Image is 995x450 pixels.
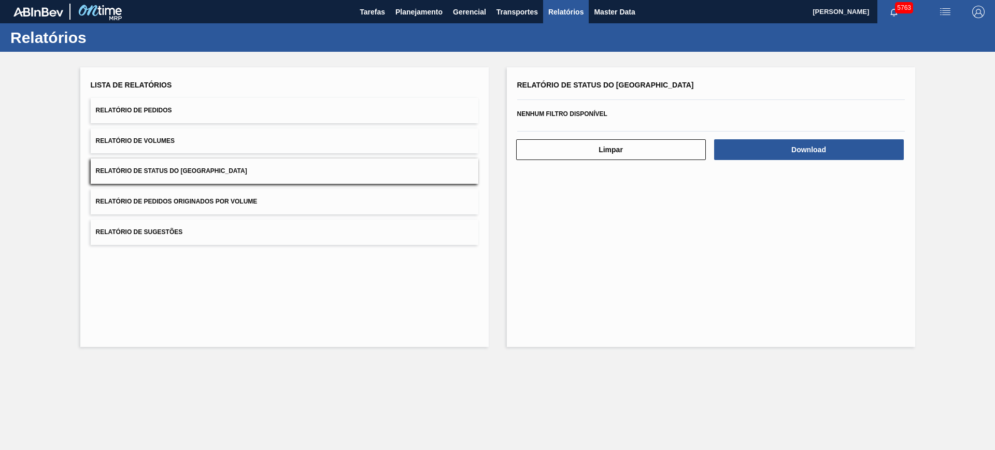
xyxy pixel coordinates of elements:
span: Relatório de Pedidos [96,107,172,114]
span: Planejamento [395,6,443,18]
span: Relatório de Pedidos Originados por Volume [96,198,258,205]
span: Relatório de Sugestões [96,228,183,236]
button: Notificações [877,5,911,19]
button: Relatório de Pedidos Originados por Volume [91,189,478,214]
span: Lista de Relatórios [91,81,172,89]
span: Master Data [594,6,635,18]
span: Gerencial [453,6,486,18]
span: Nenhum filtro disponível [517,110,607,118]
span: Relatório de Status do [GEOGRAPHIC_DATA] [96,167,247,175]
img: Logout [972,6,985,18]
span: Tarefas [360,6,385,18]
span: Relatório de Status do [GEOGRAPHIC_DATA] [517,81,694,89]
button: Relatório de Sugestões [91,220,478,245]
img: userActions [939,6,951,18]
button: Limpar [516,139,706,160]
span: Relatório de Volumes [96,137,175,144]
button: Relatório de Pedidos [91,98,478,123]
span: Relatórios [548,6,584,18]
span: Transportes [496,6,538,18]
button: Relatório de Status do [GEOGRAPHIC_DATA] [91,158,478,184]
h1: Relatórios [10,32,194,43]
img: TNhmsLtSVTkK8tSr43FrP2fwEKptu5GPRR3wAAAABJRU5ErkJggg== [13,7,63,17]
span: 5763 [895,2,913,13]
button: Download [714,139,904,160]
button: Relatório de Volumes [91,128,478,154]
